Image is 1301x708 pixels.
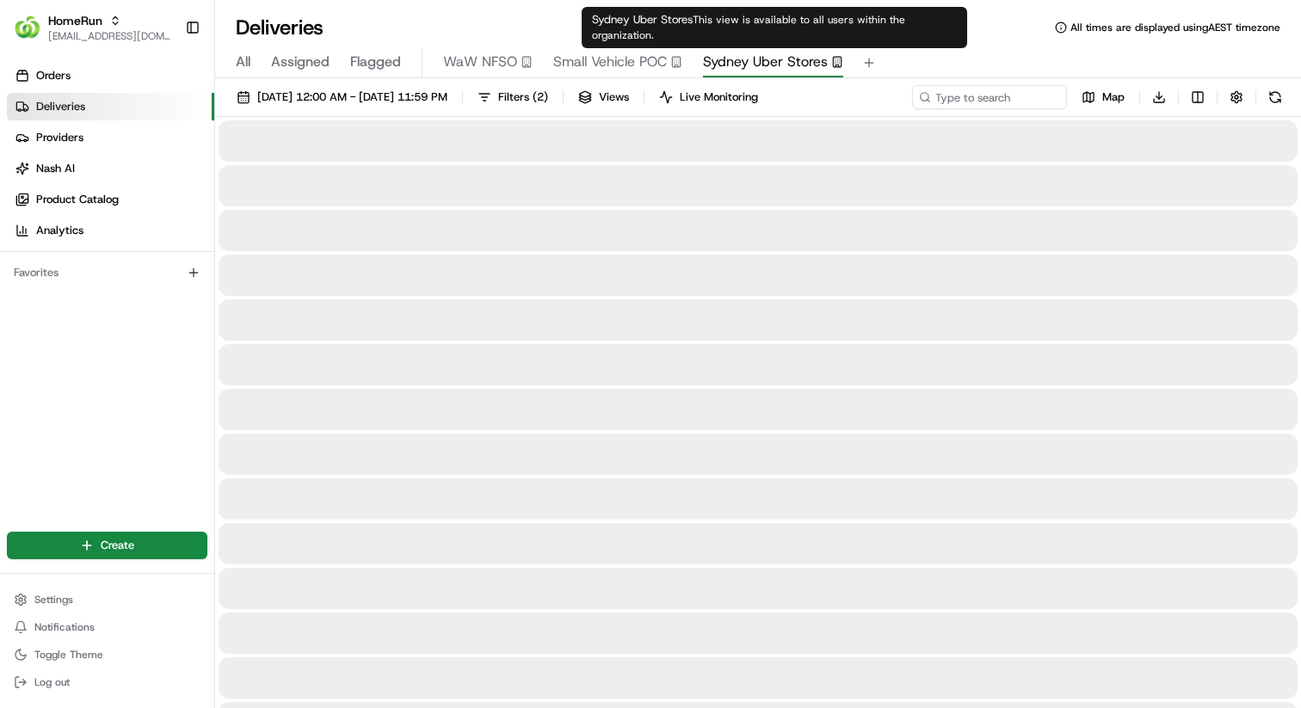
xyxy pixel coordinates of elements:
[498,89,548,105] span: Filters
[470,85,556,109] button: Filters(2)
[34,675,70,689] span: Log out
[236,52,250,72] span: All
[912,85,1067,109] input: Type to search
[7,155,214,182] a: Nash AI
[7,532,207,559] button: Create
[36,130,83,145] span: Providers
[7,615,207,639] button: Notifications
[1070,21,1280,34] span: All times are displayed using AEST timezone
[14,14,41,41] img: HomeRun
[121,291,208,305] a: Powered byPylon
[10,243,139,274] a: 📗Knowledge Base
[36,223,83,238] span: Analytics
[36,99,85,114] span: Deliveries
[703,52,828,72] span: Sydney Uber Stores
[599,89,629,105] span: Views
[533,89,548,105] span: ( 2 )
[7,643,207,667] button: Toggle Theme
[59,182,218,195] div: We're available if you need us!
[7,217,214,244] a: Analytics
[7,124,214,151] a: Providers
[34,249,132,267] span: Knowledge Base
[36,192,119,207] span: Product Catalog
[34,593,73,606] span: Settings
[236,14,324,41] h1: Deliveries
[17,17,52,52] img: Nash
[229,85,455,109] button: [DATE] 12:00 AM - [DATE] 11:59 PM
[350,52,401,72] span: Flagged
[48,29,171,43] button: [EMAIL_ADDRESS][DOMAIN_NAME]
[651,85,766,109] button: Live Monitoring
[45,111,284,129] input: Clear
[59,164,282,182] div: Start new chat
[1102,89,1125,105] span: Map
[1263,85,1287,109] button: Refresh
[582,7,967,48] div: Sydney Uber Stores
[443,52,517,72] span: WaW NFSO
[7,93,214,120] a: Deliveries
[553,52,667,72] span: Small Vehicle POC
[271,52,330,72] span: Assigned
[36,161,75,176] span: Nash AI
[101,538,134,553] span: Create
[7,670,207,694] button: Log out
[7,259,207,286] div: Favorites
[17,251,31,265] div: 📗
[257,89,447,105] span: [DATE] 12:00 AM - [DATE] 11:59 PM
[34,620,95,634] span: Notifications
[7,7,178,48] button: HomeRunHomeRun[EMAIL_ADDRESS][DOMAIN_NAME]
[17,69,313,96] p: Welcome 👋
[36,68,71,83] span: Orders
[163,249,276,267] span: API Documentation
[1074,85,1132,109] button: Map
[7,186,214,213] a: Product Catalog
[171,292,208,305] span: Pylon
[34,648,103,662] span: Toggle Theme
[48,12,102,29] button: HomeRun
[7,588,207,612] button: Settings
[7,62,214,89] a: Orders
[293,169,313,190] button: Start new chat
[17,164,48,195] img: 1736555255976-a54dd68f-1ca7-489b-9aae-adbdc363a1c4
[592,13,905,42] span: This view is available to all users within the organization.
[145,251,159,265] div: 💻
[570,85,637,109] button: Views
[139,243,283,274] a: 💻API Documentation
[680,89,758,105] span: Live Monitoring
